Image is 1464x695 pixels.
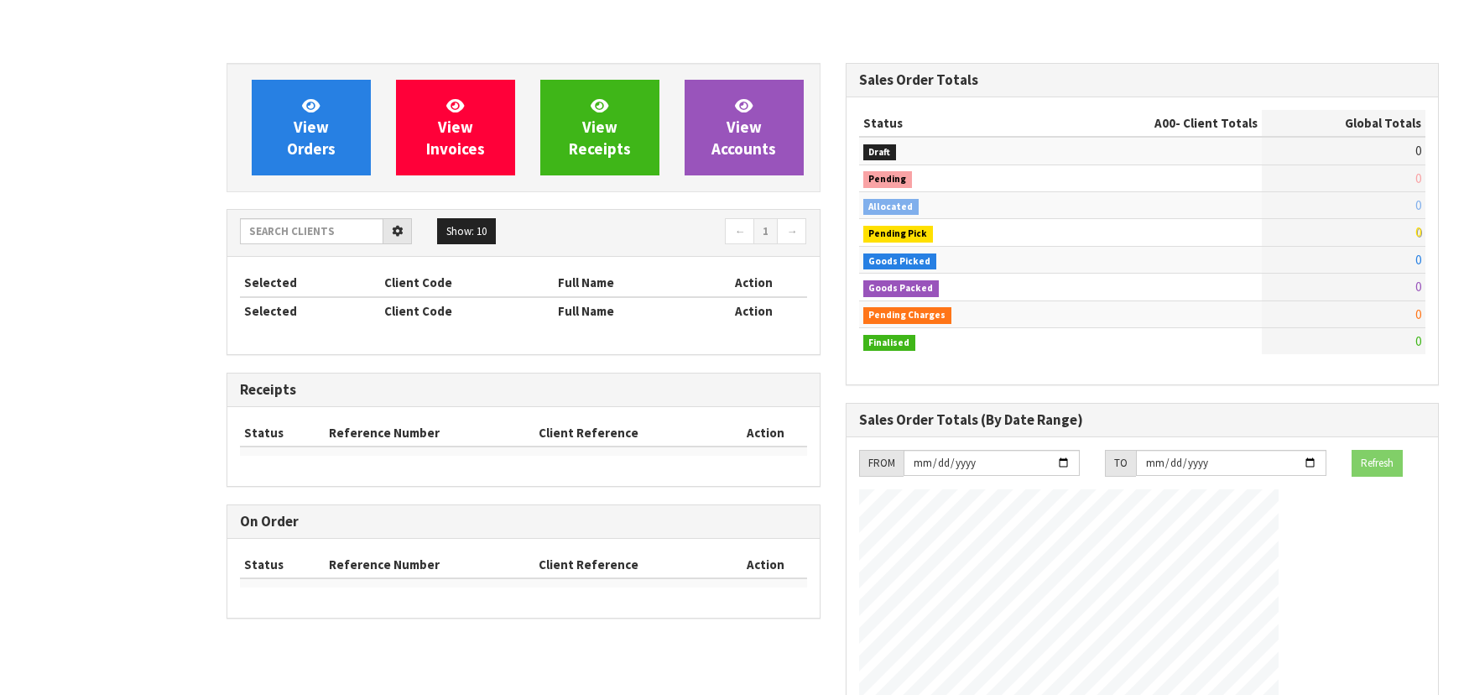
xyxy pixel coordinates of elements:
span: 0 [1415,279,1421,295]
th: Action [701,297,807,324]
a: 1 [753,218,778,245]
input: Search clients [240,218,383,244]
div: TO [1105,450,1136,477]
span: View Receipts [569,96,631,159]
span: 0 [1415,143,1421,159]
span: 0 [1415,224,1421,240]
button: Refresh [1352,450,1403,477]
th: Status [859,110,1046,137]
th: - Client Totals [1046,110,1262,137]
th: Action [725,420,806,447]
a: ViewInvoices [396,80,515,175]
h3: Receipts [240,382,807,398]
th: Selected [240,269,380,296]
nav: Page navigation [536,218,807,248]
th: Action [725,551,806,578]
th: Full Name [554,297,701,324]
th: Client Code [380,297,555,324]
h3: On Order [240,514,807,530]
span: View Accounts [711,96,776,159]
a: ViewReceipts [540,80,659,175]
button: Show: 10 [437,218,496,245]
div: FROM [859,450,904,477]
th: Selected [240,297,380,324]
span: Goods Packed [863,280,940,297]
a: → [777,218,806,245]
span: Finalised [863,335,916,352]
th: Client Reference [534,551,726,578]
th: Reference Number [325,551,534,578]
span: Goods Picked [863,253,937,270]
span: View Orders [287,96,336,159]
a: ← [725,218,754,245]
th: Action [701,269,807,296]
a: ViewAccounts [685,80,804,175]
a: ViewOrders [252,80,371,175]
th: Reference Number [325,420,534,447]
span: 0 [1415,333,1421,349]
th: Global Totals [1262,110,1425,137]
span: 0 [1415,170,1421,186]
span: 0 [1415,306,1421,322]
span: Draft [863,144,897,161]
span: Pending Charges [863,307,952,324]
span: View Invoices [426,96,485,159]
span: A00 [1154,115,1175,131]
th: Full Name [554,269,701,296]
span: Pending Pick [863,226,934,243]
th: Client Code [380,269,555,296]
th: Status [240,551,325,578]
span: 0 [1415,197,1421,213]
h3: Sales Order Totals [859,72,1426,88]
th: Status [240,420,325,447]
h3: Sales Order Totals (By Date Range) [859,412,1426,428]
span: Pending [863,171,913,188]
th: Client Reference [534,420,726,447]
span: Allocated [863,199,920,216]
span: 0 [1415,252,1421,268]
